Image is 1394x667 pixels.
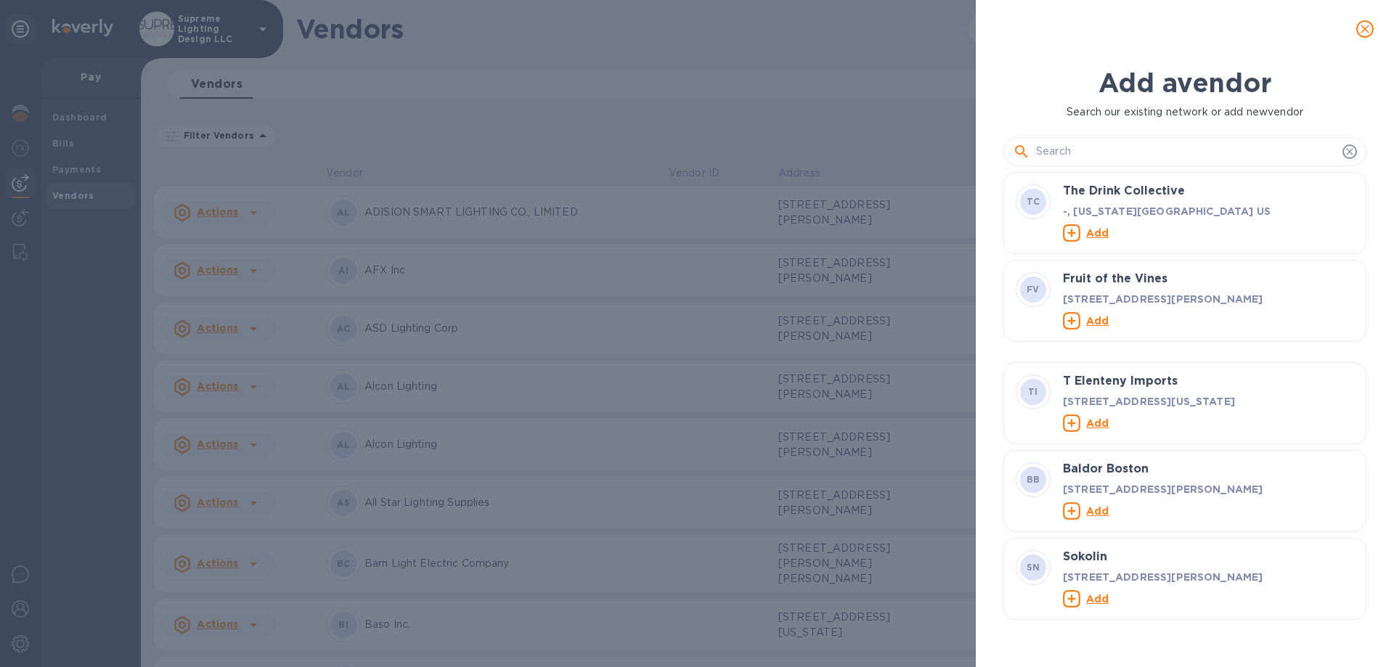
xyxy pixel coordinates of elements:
input: Search [1036,141,1337,163]
u: Add [1086,592,1109,604]
p: [STREET_ADDRESS][PERSON_NAME] [1063,569,1354,584]
b: Add a vendor [1099,67,1271,99]
b: FV [1027,284,1040,295]
u: Add [1086,314,1109,326]
b: TI [1028,386,1038,397]
p: [STREET_ADDRESS][PERSON_NAME] [1063,481,1354,496]
b: SN [1027,562,1040,573]
h3: Sokolin [1063,550,1354,564]
u: Add [1086,417,1109,428]
h3: The Drink Collective [1063,184,1354,198]
h3: Fruit of the Vines [1063,272,1354,286]
h3: T Elenteny Imports [1063,375,1354,388]
p: [STREET_ADDRESS][PERSON_NAME] [1063,291,1354,306]
p: -, [US_STATE][GEOGRAPHIC_DATA] US [1063,203,1354,218]
b: BB [1027,474,1040,485]
div: grid [1003,172,1378,622]
b: TC [1027,196,1040,207]
button: close [1348,12,1382,46]
h3: Baldor Boston [1063,462,1354,476]
p: [STREET_ADDRESS][US_STATE] [1063,393,1354,408]
u: Add [1086,504,1109,516]
u: Add [1086,226,1109,238]
p: Search our existing network or add new vendor [1003,105,1366,120]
